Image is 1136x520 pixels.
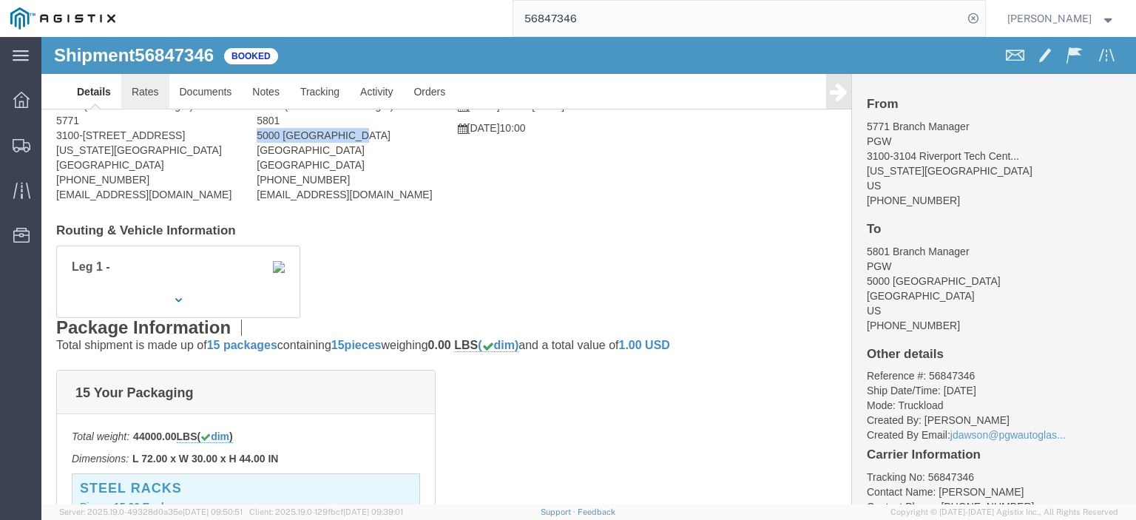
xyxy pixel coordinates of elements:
span: Jesse Jordan [1007,10,1092,27]
iframe: FS Legacy Container [41,37,1136,504]
a: Support [541,507,578,516]
span: Client: 2025.19.0-129fbcf [249,507,403,516]
span: [DATE] 09:39:01 [343,507,403,516]
span: Server: 2025.19.0-49328d0a35e [59,507,243,516]
img: logo [10,7,115,30]
button: [PERSON_NAME] [1007,10,1116,27]
span: [DATE] 09:50:51 [183,507,243,516]
input: Search for shipment number, reference number [513,1,963,36]
span: Copyright © [DATE]-[DATE] Agistix Inc., All Rights Reserved [890,506,1118,519]
a: Feedback [578,507,615,516]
